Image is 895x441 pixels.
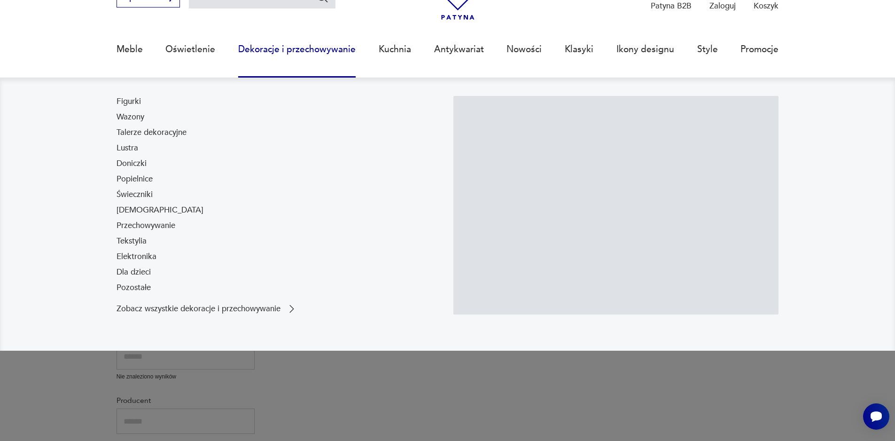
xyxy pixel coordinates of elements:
a: [DEMOGRAPHIC_DATA] [117,205,203,216]
a: Antykwariat [434,28,484,71]
a: Świeczniki [117,189,153,200]
a: Przechowywanie [117,220,175,231]
a: Oświetlenie [165,28,215,71]
a: Talerze dekoracyjne [117,127,187,138]
a: Kuchnia [379,28,411,71]
a: Wazony [117,111,144,123]
a: Zobacz wszystkie dekoracje i przechowywanie [117,303,297,315]
a: Tekstylia [117,236,147,247]
a: Popielnice [117,173,153,185]
a: Ikony designu [616,28,674,71]
a: Elektronika [117,251,156,262]
p: Zobacz wszystkie dekoracje i przechowywanie [117,305,280,313]
a: Nowości [506,28,542,71]
a: Dekoracje i przechowywanie [238,28,356,71]
a: Pozostałe [117,282,151,293]
a: Klasyki [565,28,593,71]
a: Meble [117,28,143,71]
a: Style [697,28,718,71]
p: Patyna B2B [651,0,692,11]
p: Zaloguj [709,0,736,11]
a: Promocje [740,28,778,71]
a: Doniczki [117,158,147,169]
iframe: Smartsupp widget button [863,403,889,430]
p: Koszyk [754,0,778,11]
a: Lustra [117,142,138,154]
a: Dla dzieci [117,267,151,278]
a: Figurki [117,96,141,107]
